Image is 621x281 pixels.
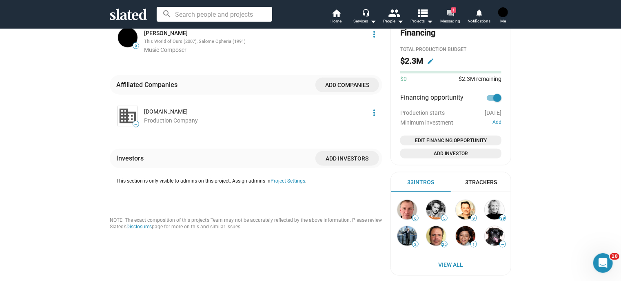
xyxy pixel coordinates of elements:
span: Me [500,16,506,26]
img: Greg A... [456,200,475,220]
span: Minimum investment [400,119,453,126]
button: Project Settings [271,178,305,185]
span: Edit Financing Opportunity [404,136,498,145]
span: 5 [441,216,447,221]
a: Home [322,8,350,26]
span: Notifications [468,16,490,26]
a: Notifications [465,8,493,26]
img: Larry N... [426,226,446,246]
div: People [383,16,404,26]
span: Production Company [144,117,198,124]
span: Messaging [441,16,461,26]
input: Search people and projects [157,7,272,22]
span: $2.3M remaining [459,76,501,82]
mat-icon: home [331,8,341,18]
div: Financing [400,27,435,38]
button: Add investors [315,151,379,166]
div: Services [353,16,376,26]
button: Open add or edit financing opportunity dialog [400,136,501,145]
div: NOTE: The exact composition of this project’s Team may not be accurately reflected by the above i... [110,217,382,230]
div: This World of Ours (2007), Salome Opheria (1991) [144,39,364,45]
mat-icon: edit [427,58,434,65]
span: 25 [441,242,447,247]
a: [PERSON_NAME] [144,29,188,37]
img: Bryan G... [397,226,417,246]
span: Music Composer [144,47,186,53]
button: Kyoji OhnoMe [493,6,513,27]
mat-icon: arrow_drop_down [395,16,405,26]
img: Kyoji Ohno [118,28,138,47]
img: Marco A... [426,200,446,220]
div: Investors [116,154,147,163]
mat-icon: more_vert [369,108,379,118]
a: 1Messaging [436,8,465,26]
p: This section is only visible to admins on this project. Assign admins in . [116,178,382,185]
button: Add companies [315,78,379,92]
mat-icon: headset_mic [362,9,369,16]
button: Open add investor dialog [400,149,501,158]
mat-icon: arrow_drop_down [368,16,378,26]
span: Add companies [322,78,373,92]
a: View All [393,257,509,272]
span: 9 [133,44,139,49]
mat-icon: view_list [417,7,429,19]
button: Projects [408,8,436,26]
span: Add investors [322,151,373,166]
div: 3 Trackers [465,178,497,186]
img: D-LOOP.Inc [118,106,138,126]
span: 2 [413,242,418,247]
div: Total Production budget [400,47,501,53]
span: 1 [471,242,477,247]
span: [DATE] [485,109,501,116]
span: $0 [400,75,407,83]
span: View All [399,257,503,272]
span: 1 [451,7,456,13]
mat-icon: more_vert [369,29,379,39]
button: Add [492,119,501,126]
div: [DOMAIN_NAME] [144,108,364,116]
div: 33 Intros [407,178,434,186]
span: Home [331,16,342,26]
span: Production starts [400,109,445,116]
img: Shelly B... [485,200,504,220]
div: Affiliated Companies [116,80,181,89]
span: 39 [500,216,506,221]
span: 10 [610,253,619,260]
button: Edit budget [424,55,437,68]
a: Disclosures [126,224,152,230]
button: People [379,8,408,26]
span: — [133,122,139,127]
mat-icon: forum [446,9,454,17]
img: Kyoji Ohno [498,7,508,17]
iframe: Intercom live chat [593,253,613,273]
span: 9 [471,216,477,221]
mat-icon: notifications [475,9,483,16]
span: 6 [413,216,418,221]
mat-icon: people [388,7,400,19]
span: Financing opportunity [400,93,464,103]
span: — [500,242,506,247]
h2: $2.3M [400,56,423,67]
span: Projects [411,16,433,26]
img: pat t... [456,226,475,246]
mat-icon: arrow_drop_down [425,16,435,26]
span: Add Investor [404,149,498,158]
button: Services [350,8,379,26]
img: Sharon Bruneau [485,226,504,246]
img: James S... [397,200,417,220]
